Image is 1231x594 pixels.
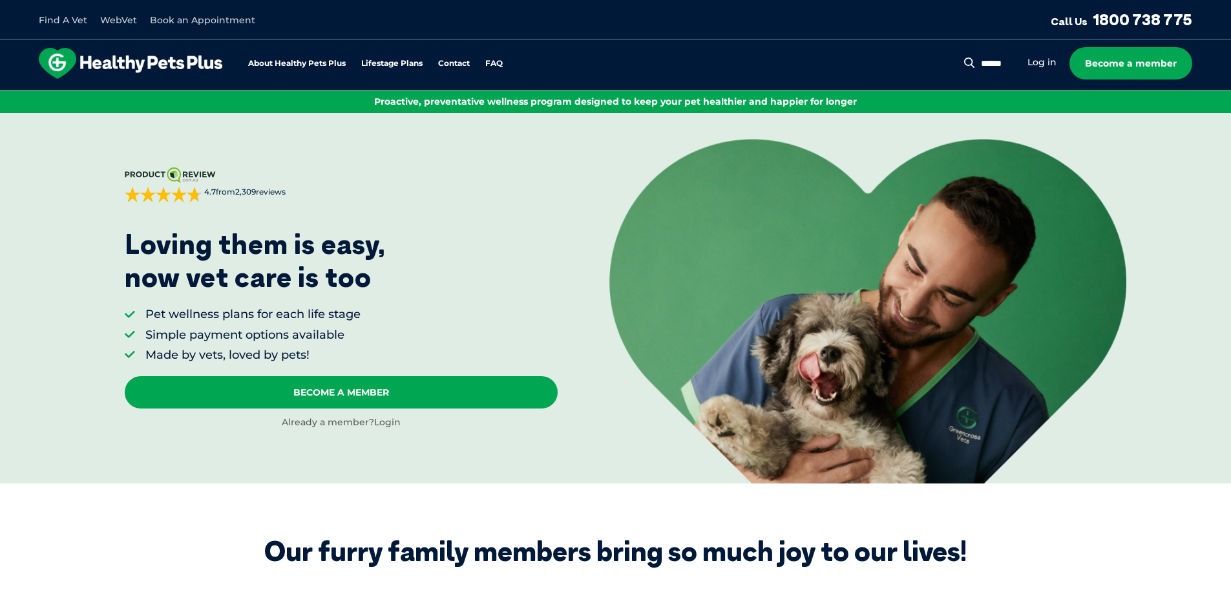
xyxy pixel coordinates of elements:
a: WebVet [100,14,137,26]
a: Lifestage Plans [361,59,423,68]
div: Already a member? [125,416,558,429]
button: Search [962,56,978,69]
a: Become A Member [125,376,558,408]
a: Log in [1027,56,1057,69]
a: Book an Appointment [150,14,255,26]
li: Made by vets, loved by pets! [145,347,361,363]
strong: 4.7 [204,187,216,196]
a: Contact [438,59,470,68]
p: Loving them is easy, now vet care is too [125,228,386,293]
a: About Healthy Pets Plus [248,59,346,68]
div: Our furry family members bring so much joy to our lives! [264,535,967,567]
img: hpp-logo [39,48,222,79]
a: FAQ [485,59,503,68]
span: 2,309 reviews [235,187,286,196]
span: from [202,187,286,198]
span: Call Us [1051,15,1088,28]
div: 4.7 out of 5 stars [125,187,202,202]
li: Pet wellness plans for each life stage [145,306,361,323]
span: Proactive, preventative wellness program designed to keep your pet healthier and happier for longer [374,96,857,107]
a: 4.7from2,309reviews [125,167,558,202]
a: Call Us1800 738 775 [1051,10,1192,29]
a: Login [374,416,401,428]
li: Simple payment options available [145,327,361,343]
a: Become a member [1069,47,1192,80]
a: Find A Vet [39,14,87,26]
img: <p>Loving them is easy, <br /> now vet care is too</p> [609,139,1126,483]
